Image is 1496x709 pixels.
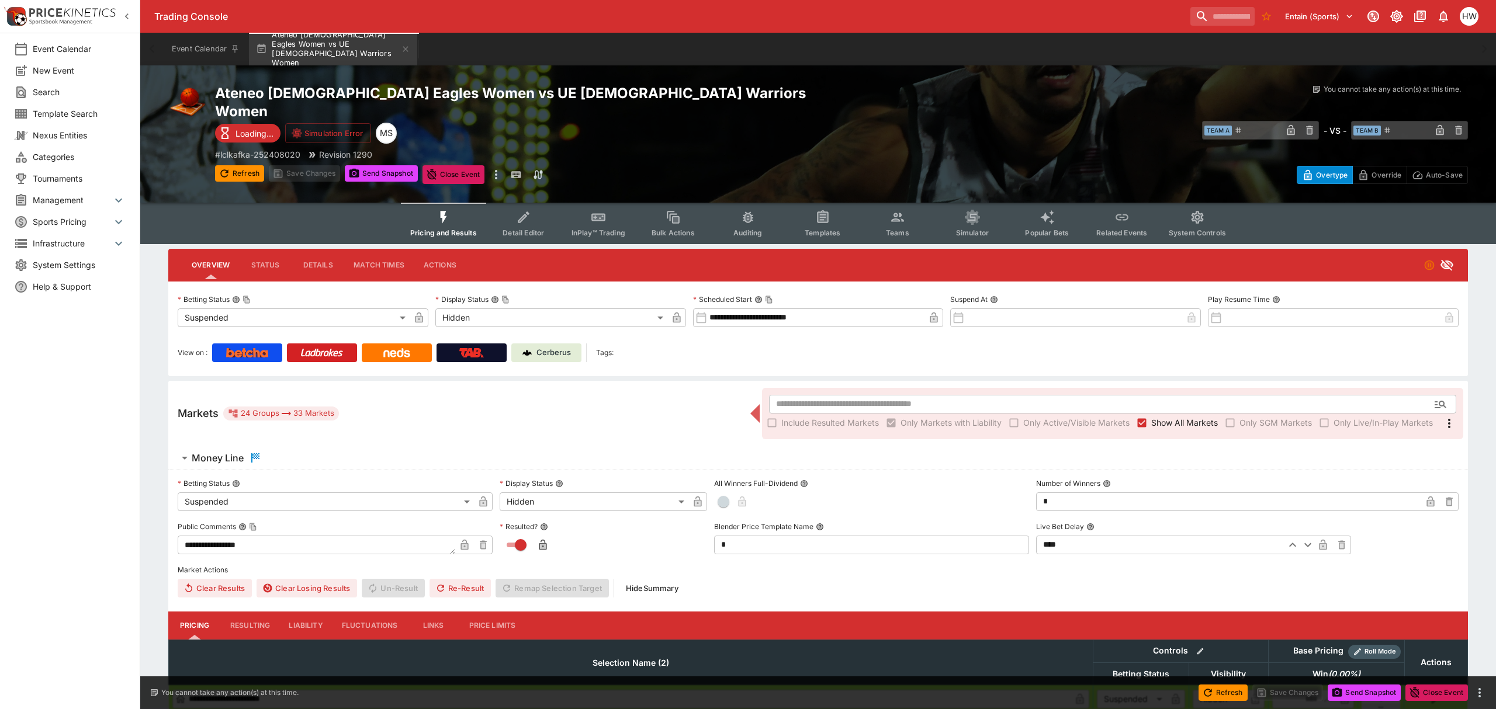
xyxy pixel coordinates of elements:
button: Display Status [555,479,563,488]
button: Overtype [1297,166,1353,184]
button: Liability [279,611,332,640]
button: Send Snapshot [1328,684,1401,701]
img: Cerberus [522,348,532,357]
button: Copy To Clipboard [249,523,257,531]
span: Selection Name (2) [580,656,682,670]
p: Scheduled Start [693,294,752,304]
button: Money Line [168,446,1468,470]
button: Simulation Error [285,123,371,143]
button: Select Tenant [1278,7,1360,26]
label: Tags: [596,343,614,362]
button: Actions [414,251,466,279]
button: Betting Status [232,479,240,488]
button: more [489,165,503,184]
span: Sports Pricing [33,216,112,228]
button: Harrison Walker [1456,4,1482,29]
button: All Winners Full-Dividend [800,479,808,488]
h5: Markets [178,406,219,420]
button: Clear Losing Results [257,579,357,597]
button: Public CommentsCopy To Clipboard [238,523,247,531]
p: Auto-Save [1426,169,1463,181]
button: Links [407,611,460,640]
span: System Settings [33,259,126,271]
span: Popular Bets [1025,228,1069,237]
p: You cannot take any action(s) at this time. [161,687,299,698]
img: PriceKinetics [29,8,116,17]
span: Template Search [33,107,126,120]
button: Override [1352,166,1407,184]
p: Loading... [236,127,273,140]
button: Match Times [344,251,414,279]
button: Auto-Save [1407,166,1468,184]
svg: Hidden [1440,258,1454,272]
p: Cerberus [536,347,571,359]
svg: More [1442,416,1456,430]
span: Betting Status [1100,667,1182,681]
span: InPlay™ Trading [572,228,625,237]
span: Team A [1204,126,1232,135]
img: Neds [383,348,410,357]
p: Override [1372,169,1401,181]
span: Tournaments [33,172,126,185]
span: Management [33,194,112,206]
p: You cannot take any action(s) at this time. [1324,84,1461,95]
img: basketball.png [168,84,206,121]
a: Cerberus [511,343,581,362]
button: Blender Price Template Name [816,523,824,531]
th: Actions [1404,640,1467,684]
button: Betting StatusCopy To Clipboard [232,296,240,304]
img: Sportsbook Management [29,19,92,25]
span: Simulator [956,228,989,237]
button: Details [292,251,344,279]
span: Only Active/Visible Markets [1023,416,1130,429]
button: Notifications [1433,6,1454,27]
div: Harrison Walker [1460,7,1478,26]
button: Ateneo [DEMOGRAPHIC_DATA] Eagles Women vs UE [DEMOGRAPHIC_DATA] Warriors Women [249,33,417,65]
button: Bulk edit [1193,644,1208,659]
button: Copy To Clipboard [501,296,510,304]
button: Re-Result [430,579,491,597]
span: Visibility [1198,667,1259,681]
button: Send Snapshot [345,165,418,182]
h2: Copy To Clipboard [215,84,841,120]
img: Ladbrokes [300,348,343,357]
button: more [1473,686,1487,700]
button: Close Event [423,165,485,184]
span: Nexus Entities [33,129,126,141]
p: Overtype [1316,169,1348,181]
div: 24 Groups 33 Markets [228,406,334,420]
button: Status [239,251,292,279]
input: search [1190,7,1255,26]
span: Search [33,86,126,98]
h6: - VS - [1324,124,1346,137]
p: Play Resume Time [1208,294,1270,304]
button: Copy To Clipboard [243,296,251,304]
div: Event type filters [401,203,1235,244]
button: Display StatusCopy To Clipboard [491,296,499,304]
div: Suspended [178,492,474,511]
button: Scheduled StartCopy To Clipboard [754,296,763,304]
span: Related Events [1096,228,1147,237]
span: New Event [33,64,126,77]
span: Infrastructure [33,237,112,249]
div: Hidden [435,308,667,327]
button: Event Calendar [165,33,247,65]
span: Help & Support [33,280,126,293]
button: Suspend At [990,296,998,304]
p: Betting Status [178,294,230,304]
th: Controls [1093,640,1268,662]
span: Templates [805,228,840,237]
button: Open [1430,394,1451,415]
span: Event Calendar [33,43,126,55]
button: Pricing [168,611,221,640]
p: Display Status [435,294,489,304]
p: All Winners Full-Dividend [714,478,798,488]
span: Detail Editor [503,228,544,237]
img: Betcha [226,348,268,357]
span: Team B [1353,126,1381,135]
button: Copy To Clipboard [765,296,773,304]
button: Price Limits [460,611,525,640]
img: PriceKinetics Logo [4,5,27,28]
button: Close Event [1405,684,1468,701]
